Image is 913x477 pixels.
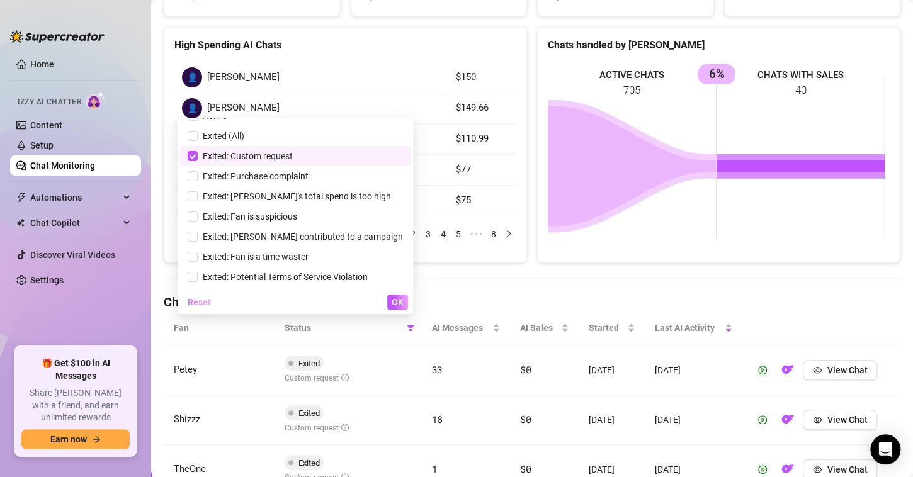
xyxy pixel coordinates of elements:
article: $150 [455,70,509,85]
a: Content [30,120,62,130]
span: $0 [520,413,531,425]
button: OF [778,360,798,380]
span: OK [392,297,404,307]
span: ••• [466,227,486,242]
span: filter [407,324,414,332]
span: Exited: [PERSON_NAME]'s total spend is too high [198,191,391,201]
button: Reset [183,295,216,310]
div: 👤 [182,67,202,87]
a: Discover Viral Videos [30,250,115,260]
li: 8 [486,227,501,242]
span: $0 [520,463,531,475]
span: filter [404,318,417,337]
span: Earn now [50,434,87,444]
span: Exited: Custom request [198,151,293,161]
span: Exited: Purchase complaint [198,171,309,181]
span: Exited: Potential Terms of Service Violation [198,272,368,282]
td: [DATE] [645,345,743,395]
span: View Chat [827,464,867,474]
article: $110.99 [455,132,509,147]
span: Petey [174,364,197,375]
span: View Chat [827,415,867,425]
div: Chats handled by [PERSON_NAME] [548,37,890,53]
span: Izzy AI Chatter [18,96,81,108]
button: View Chat [803,360,877,380]
a: Home [30,59,54,69]
span: Exited [298,408,320,418]
a: Setup [30,140,54,150]
a: 3 [421,227,435,241]
th: AI Sales [510,311,579,345]
span: Exited [298,458,320,468]
span: Automations [30,188,120,208]
span: arrow-right [92,435,101,444]
li: 3 [421,227,436,242]
span: 33 [432,363,443,376]
td: [DATE] [579,395,645,445]
span: Custom request [285,424,349,432]
span: Share [PERSON_NAME] with a friend, and earn unlimited rewards [21,387,130,424]
img: AI Chatter [86,91,106,109]
article: $149.66 [455,101,509,116]
h4: Chats [164,293,900,311]
span: Exited: [PERSON_NAME] contributed to a campaign [198,232,403,242]
button: Earn nowarrow-right [21,429,130,449]
th: Last AI Activity [645,311,743,345]
div: 👤 [182,98,202,118]
span: 🎁 Get $100 in AI Messages [21,357,130,382]
li: 5 [451,227,466,242]
article: $75 [455,193,509,208]
span: Exited [298,359,320,368]
th: Fan [164,311,275,345]
span: eye [813,465,822,474]
span: Reset [188,297,211,307]
button: OF [778,410,798,430]
span: 1 [432,463,438,475]
img: OF [781,363,794,376]
span: info-circle [341,424,349,431]
div: High Spending AI Chats [174,37,516,53]
button: View Chat [803,410,877,430]
span: play-circle [758,366,767,374]
span: View Chat [827,365,867,375]
span: Chat Copilot [30,213,120,233]
span: 18 [432,413,443,425]
span: Shizzz [174,413,200,425]
span: Started [589,321,625,335]
a: 2 [406,227,420,241]
span: Exited: Fan is a time waster [198,252,309,262]
img: OF [781,413,794,425]
li: 4 [436,227,451,242]
img: logo-BBDzfeDw.svg [10,30,105,43]
a: 8 [487,227,501,241]
th: Started [579,311,645,345]
span: $0 [520,363,531,376]
span: info-circle [341,374,349,381]
span: [PERSON_NAME] [207,101,280,116]
span: [PERSON_NAME] [207,70,280,85]
a: Chat Monitoring [30,160,95,171]
li: Next Page [501,227,516,242]
article: $77 [455,162,509,177]
span: Exited (All) [198,131,244,141]
span: TheOne [174,463,206,474]
span: right [505,230,513,237]
span: Exited: Fan is suspicious [198,211,297,222]
a: 4 [436,227,450,241]
a: OF [778,467,798,477]
a: Settings [30,275,64,285]
img: OF [781,463,794,475]
span: Custom request [285,374,349,383]
td: [DATE] [579,345,645,395]
a: OF [778,368,798,378]
button: OK [387,295,408,310]
span: Status [285,321,402,335]
span: AI Messages [432,321,491,335]
div: Open Intercom Messenger [870,434,900,464]
li: 2 [405,227,421,242]
span: play-circle [758,415,767,424]
button: right [501,227,516,242]
span: eye [813,366,822,374]
th: AI Messages [422,311,511,345]
a: OF [778,417,798,427]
